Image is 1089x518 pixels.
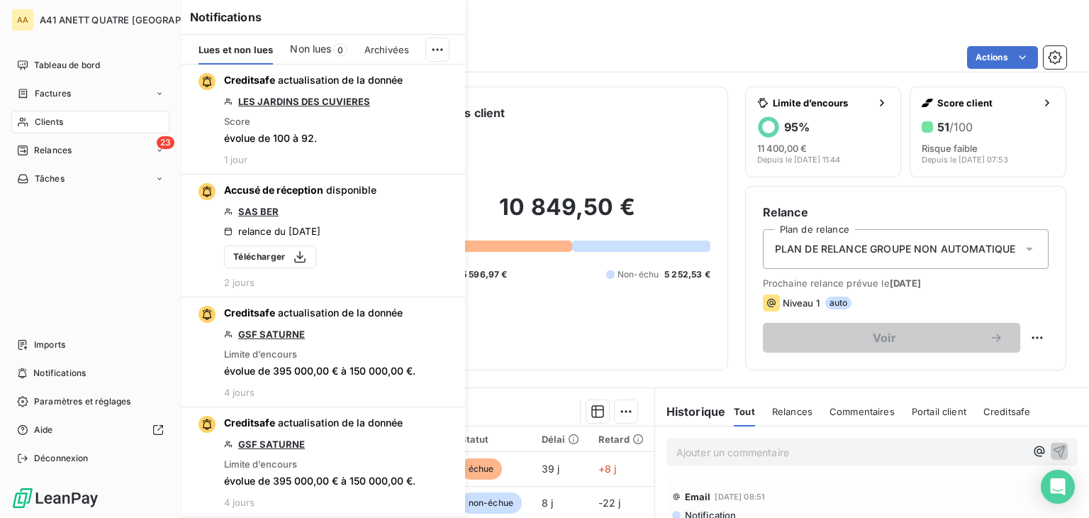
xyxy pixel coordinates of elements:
h6: Historique [655,403,726,420]
span: 39 j [542,463,560,475]
span: Limite d’encours [224,348,297,360]
span: 0 [333,43,347,56]
span: évolue de 100 à 92. [224,131,317,145]
span: Déconnexion [34,452,89,465]
div: Délai [542,434,581,445]
span: Lues et non lues [199,44,273,55]
span: PLAN DE RELANCE GROUPE NON AUTOMATIQUE [775,242,1016,256]
span: Commentaires [830,406,895,417]
button: Creditsafe actualisation de la donnéeGSF SATURNELimite d’encoursévolue de 395 000,00 € à 150 000,... [181,297,465,407]
button: Creditsafe actualisation de la donnéeLES JARDINS DES CUVIERESScoreévolue de 100 à 92.1 jour [181,65,465,175]
span: non-échue [460,492,522,514]
span: Risque faible [922,143,978,154]
span: Relances [772,406,812,417]
span: -22 j [598,497,621,509]
span: 5 596,97 € [462,268,508,281]
span: +8 j [598,463,617,475]
span: évolue de 395 000,00 € à 150 000,00 €. [224,364,415,378]
button: Score client51/100Risque faibleDepuis le [DATE] 07:53 [910,87,1066,177]
span: 5 252,53 € [664,268,710,281]
span: Limite d’encours [773,97,871,109]
span: Accusé de réception [224,184,323,196]
span: Factures [35,87,71,100]
span: [DATE] 08:51 [715,492,765,501]
span: Paramètres et réglages [34,395,130,408]
span: Score [224,116,250,127]
span: A41 ANETT QUATRE [GEOGRAPHIC_DATA] [40,14,229,26]
span: /100 [949,120,973,134]
h6: 51 [937,120,973,134]
a: SAS BER [238,206,279,217]
span: Email [685,491,711,502]
span: Creditsafe [983,406,1031,417]
div: Retard [598,434,646,445]
span: Tout [734,406,755,417]
a: Aide [11,419,169,441]
span: Tableau de bord [34,59,100,72]
a: GSF SATURNE [238,439,305,450]
span: Archivées [364,44,409,55]
span: Niveau 1 [783,297,820,309]
span: actualisation de la donnée [278,307,403,319]
div: Open Intercom Messenger [1041,470,1075,504]
h6: Relance [763,204,1049,221]
span: disponible [326,184,376,196]
span: [DATE] [890,277,922,289]
span: Depuis le [DATE] 07:53 [922,155,1008,164]
div: AA [11,9,34,31]
span: Creditsafe [224,74,275,86]
span: actualisation de la donnée [278,417,403,429]
span: Creditsafe [224,417,275,429]
h2: 10 849,50 € [424,193,710,236]
span: Creditsafe [224,307,275,319]
button: Télécharger [224,246,316,268]
span: Voir [780,332,989,343]
span: 2 jours [224,277,255,288]
span: Notifications [33,367,86,380]
span: auto [825,297,852,309]
span: Clients [35,116,63,128]
h6: Notifications [190,9,457,26]
button: Limite d’encours95%11 400,00 €Depuis le [DATE] 11:44 [745,87,902,177]
span: 23 [157,136,174,149]
span: échue [460,458,503,480]
span: évolue de 395 000,00 € à 150 000,00 €. [224,474,415,488]
span: 11 400,00 € [757,143,807,154]
span: Non-échu [618,268,659,281]
h6: 95 % [784,120,810,134]
span: Score client [937,97,1036,109]
a: LES JARDINS DES CUVIERES [238,96,370,107]
span: 4 jours [224,387,255,398]
span: Prochaine relance prévue le [763,277,1049,289]
div: Statut [460,434,525,445]
span: 8 j [542,497,553,509]
span: 1 jour [224,154,247,165]
button: Voir [763,323,1020,353]
span: Limite d’encours [224,458,297,470]
a: GSF SATURNE [238,329,305,340]
button: Accusé de réception disponibleSAS BERrelance du [DATE]Télécharger2 jours [181,175,465,297]
span: Non lues [290,42,331,56]
span: 4 jours [224,497,255,508]
button: Actions [967,46,1038,69]
span: Tâches [35,172,65,185]
button: Creditsafe actualisation de la donnéeGSF SATURNELimite d’encoursévolue de 395 000,00 € à 150 000,... [181,407,465,517]
span: Relances [34,144,72,157]
img: Logo LeanPay [11,487,99,509]
span: Imports [34,338,65,351]
div: relance du [DATE] [224,226,320,237]
span: actualisation de la donnée [278,74,403,86]
span: Aide [34,424,53,436]
span: Portail client [912,406,966,417]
